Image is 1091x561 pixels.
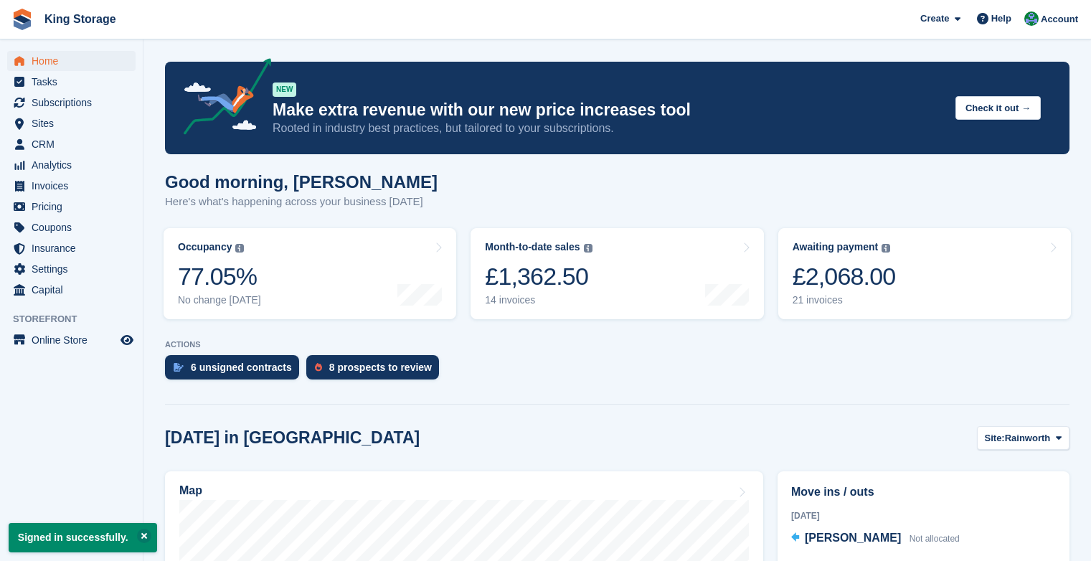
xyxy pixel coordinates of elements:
a: menu [7,113,136,133]
a: menu [7,93,136,113]
span: [PERSON_NAME] [805,532,901,544]
span: Home [32,51,118,71]
span: Account [1041,12,1078,27]
img: icon-info-grey-7440780725fd019a000dd9b08b2336e03edf1995a4989e88bcd33f0948082b44.svg [584,244,592,253]
div: 8 prospects to review [329,362,432,373]
a: menu [7,134,136,154]
div: Awaiting payment [793,241,879,253]
span: Settings [32,259,118,279]
span: Storefront [13,312,143,326]
a: menu [7,280,136,300]
span: Tasks [32,72,118,92]
div: Occupancy [178,241,232,253]
div: 21 invoices [793,294,896,306]
span: Rainworth [1005,431,1051,445]
span: Not allocated [910,534,960,544]
div: No change [DATE] [178,294,261,306]
img: contract_signature_icon-13c848040528278c33f63329250d36e43548de30e8caae1d1a13099fd9432cc5.svg [174,363,184,372]
img: stora-icon-8386f47178a22dfd0bd8f6a31ec36ba5ce8667c1dd55bd0f319d3a0aa187defe.svg [11,9,33,30]
div: £2,068.00 [793,262,896,291]
span: Site: [985,431,1005,445]
span: Insurance [32,238,118,258]
p: Rooted in industry best practices, but tailored to your subscriptions. [273,121,944,136]
h1: Good morning, [PERSON_NAME] [165,172,438,192]
p: Here's what's happening across your business [DATE] [165,194,438,210]
span: Online Store [32,330,118,350]
span: CRM [32,134,118,154]
span: Capital [32,280,118,300]
p: Signed in successfully. [9,523,157,552]
div: NEW [273,82,296,97]
span: Pricing [32,197,118,217]
div: Month-to-date sales [485,241,580,253]
a: 6 unsigned contracts [165,355,306,387]
button: Check it out → [955,96,1041,120]
img: icon-info-grey-7440780725fd019a000dd9b08b2336e03edf1995a4989e88bcd33f0948082b44.svg [235,244,244,253]
p: Make extra revenue with our new price increases tool [273,100,944,121]
span: Invoices [32,176,118,196]
span: Help [991,11,1011,26]
h2: Move ins / outs [791,484,1056,501]
h2: Map [179,484,202,497]
a: menu [7,197,136,217]
a: Occupancy 77.05% No change [DATE] [164,228,456,319]
a: 8 prospects to review [306,355,446,387]
button: Site: Rainworth [977,426,1069,450]
a: menu [7,238,136,258]
a: menu [7,155,136,175]
a: menu [7,330,136,350]
span: Analytics [32,155,118,175]
img: price-adjustments-announcement-icon-8257ccfd72463d97f412b2fc003d46551f7dbcb40ab6d574587a9cd5c0d94... [171,58,272,140]
img: John King [1024,11,1039,26]
h2: [DATE] in [GEOGRAPHIC_DATA] [165,428,420,448]
div: [DATE] [791,509,1056,522]
a: menu [7,72,136,92]
span: Sites [32,113,118,133]
a: menu [7,217,136,237]
span: Create [920,11,949,26]
a: menu [7,51,136,71]
img: icon-info-grey-7440780725fd019a000dd9b08b2336e03edf1995a4989e88bcd33f0948082b44.svg [882,244,890,253]
div: 6 unsigned contracts [191,362,292,373]
span: Coupons [32,217,118,237]
span: Subscriptions [32,93,118,113]
p: ACTIONS [165,340,1069,349]
div: 14 invoices [485,294,592,306]
a: Preview store [118,331,136,349]
a: King Storage [39,7,122,31]
div: 77.05% [178,262,261,291]
a: menu [7,176,136,196]
a: Month-to-date sales £1,362.50 14 invoices [471,228,763,319]
a: Awaiting payment £2,068.00 21 invoices [778,228,1071,319]
img: prospect-51fa495bee0391a8d652442698ab0144808aea92771e9ea1ae160a38d050c398.svg [315,363,322,372]
div: £1,362.50 [485,262,592,291]
a: menu [7,259,136,279]
a: [PERSON_NAME] Not allocated [791,529,960,548]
